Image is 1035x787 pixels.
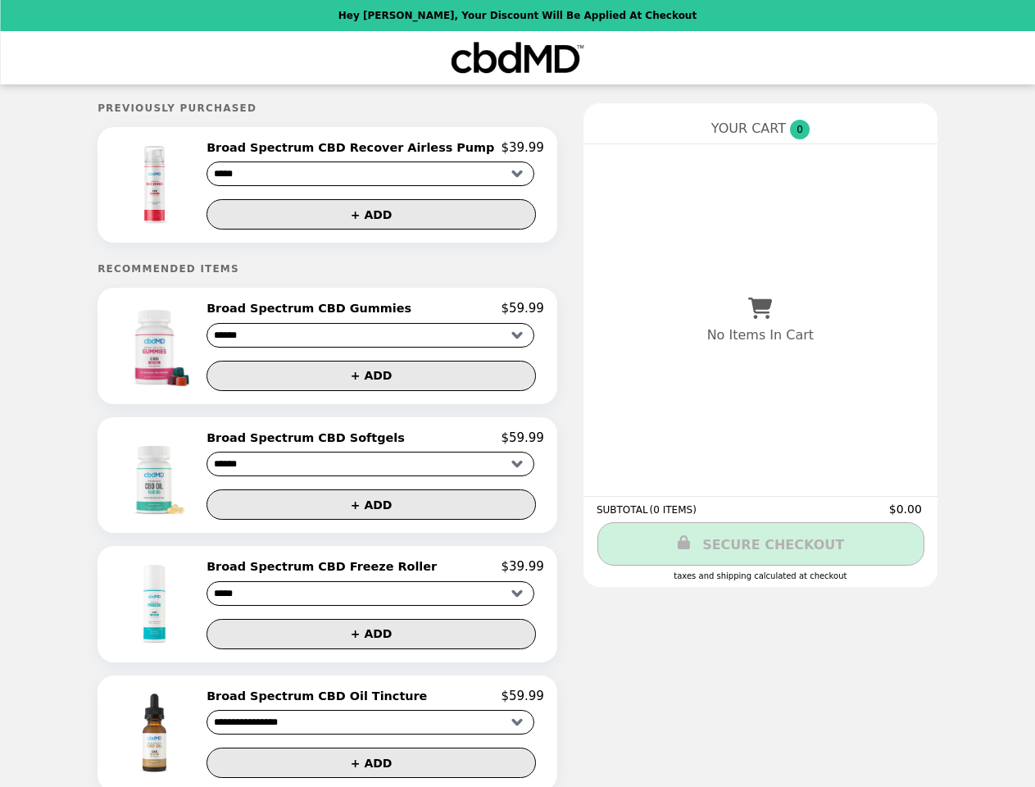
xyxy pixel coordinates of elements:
p: $39.99 [501,559,544,574]
h5: Previously Purchased [98,102,557,114]
span: $0.00 [889,503,924,516]
button: + ADD [207,361,536,391]
select: Select a product variant [207,581,534,606]
select: Select a product variant [207,161,534,186]
button: + ADD [207,489,536,520]
select: Select a product variant [207,323,534,348]
div: Taxes and Shipping calculated at checkout [597,571,924,580]
img: Broad Spectrum CBD Recover Airless Pump [110,140,203,230]
h2: Broad Spectrum CBD Oil Tincture [207,689,434,703]
select: Select a product variant [207,452,534,476]
button: + ADD [207,748,536,778]
p: $59.99 [501,301,544,316]
img: Broad Spectrum CBD Oil Tincture [110,689,203,778]
img: Broad Spectrum CBD Softgels [110,430,203,520]
img: Broad Spectrum CBD Freeze Roller [110,559,203,648]
p: $59.99 [501,689,544,703]
p: $59.99 [501,430,544,445]
p: $39.99 [501,140,544,155]
h5: Recommended Items [98,263,557,275]
button: + ADD [207,199,536,230]
h2: Broad Spectrum CBD Recover Airless Pump [207,140,501,155]
span: SUBTOTAL [597,504,650,516]
img: Brand Logo [450,41,585,75]
p: No Items In Cart [707,327,814,343]
h2: Broad Spectrum CBD Gummies [207,301,418,316]
p: Hey [PERSON_NAME], your discount will be applied at checkout [338,10,697,21]
h2: Broad Spectrum CBD Softgels [207,430,411,445]
span: YOUR CART [711,121,786,136]
button: + ADD [207,619,536,649]
img: Broad Spectrum CBD Gummies [110,301,203,390]
select: Select a product variant [207,710,534,735]
h2: Broad Spectrum CBD Freeze Roller [207,559,443,574]
span: 0 [790,120,810,139]
span: ( 0 ITEMS ) [650,504,697,516]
